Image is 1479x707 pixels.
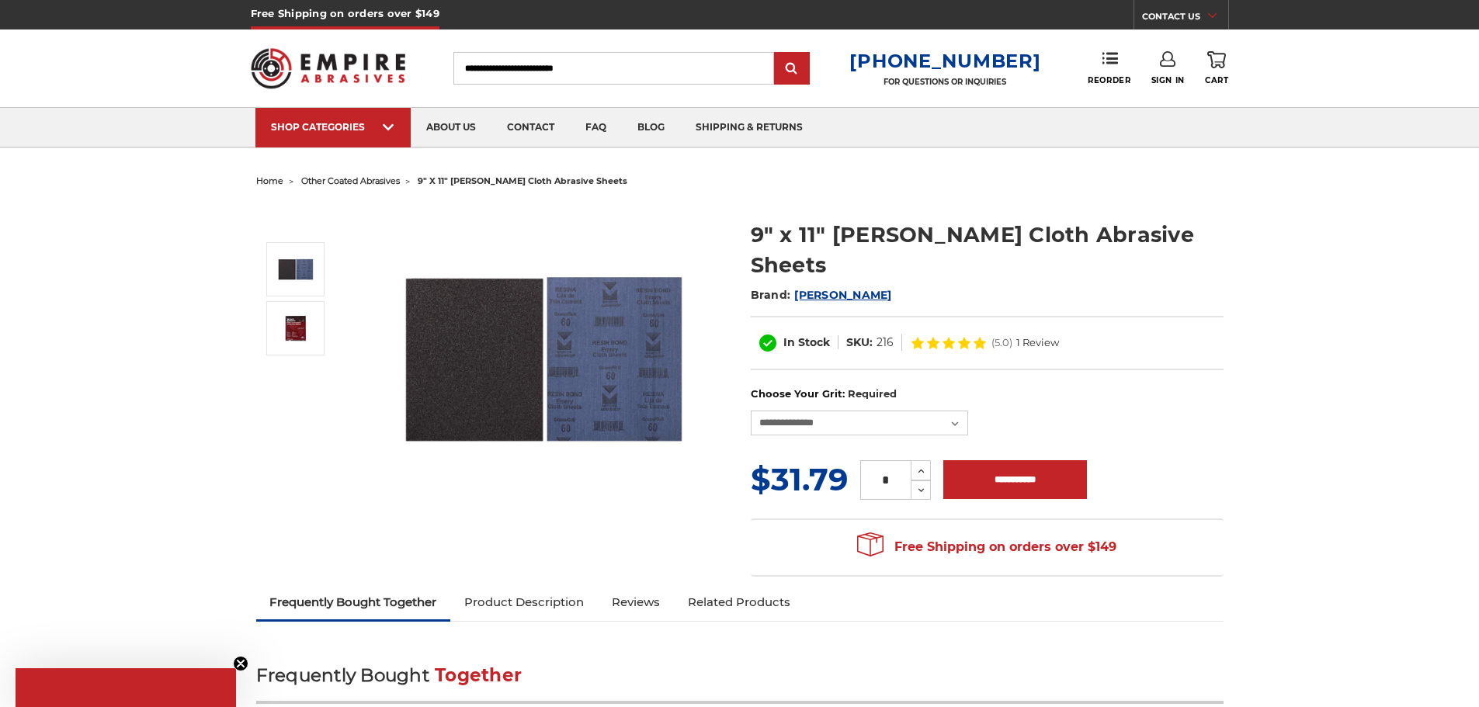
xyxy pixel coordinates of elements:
input: Submit [776,54,807,85]
div: Close teaser [16,668,236,707]
button: Close teaser [233,656,248,671]
dt: SKU: [846,334,873,351]
a: Reviews [598,585,674,619]
span: Cart [1205,75,1228,85]
a: [PHONE_NUMBER] [849,50,1040,72]
span: Brand: [751,288,791,302]
img: 9" x 11" Emery Cloth Sheets [389,203,700,514]
a: about us [411,108,491,147]
a: faq [570,108,622,147]
a: CONTACT US [1142,8,1228,29]
a: other coated abrasives [301,175,400,186]
span: (5.0) [991,338,1012,348]
span: Reorder [1088,75,1130,85]
a: shipping & returns [680,108,818,147]
img: Empire Abrasives [251,38,406,99]
span: Together [435,664,522,686]
p: FOR QUESTIONS OR INQUIRIES [849,77,1040,87]
a: home [256,175,283,186]
h1: 9" x 11" [PERSON_NAME] Cloth Abrasive Sheets [751,220,1224,280]
span: In Stock [783,335,830,349]
div: SHOP CATEGORIES [271,121,395,133]
span: Frequently Bought [256,664,429,686]
span: $31.79 [751,460,848,498]
a: Product Description [450,585,598,619]
dd: 216 [877,334,894,351]
span: 9" x 11" [PERSON_NAME] cloth abrasive sheets [418,175,627,186]
a: [PERSON_NAME] [794,288,891,302]
span: Sign In [1151,75,1185,85]
a: Reorder [1088,51,1130,85]
a: Cart [1205,51,1228,85]
label: Choose Your Grit: [751,386,1224,402]
a: contact [491,108,570,147]
small: Required [848,387,897,400]
a: blog [622,108,680,147]
a: Frequently Bought Together [256,585,451,619]
img: 9" x 11" Emery Cloth Sheets [276,250,315,289]
a: Related Products [674,585,804,619]
span: 1 Review [1016,338,1059,348]
span: Free Shipping on orders over $149 [857,532,1116,563]
img: Emery Cloth 50 Pack [276,314,315,343]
